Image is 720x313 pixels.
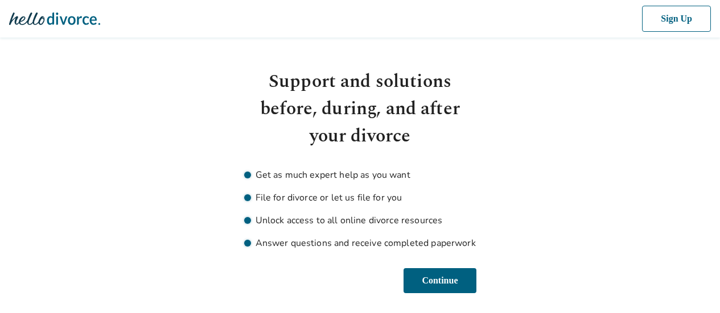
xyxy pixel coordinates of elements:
button: Continue [403,268,476,293]
li: Get as much expert help as you want [244,168,476,182]
h1: Support and solutions before, during, and after your divorce [244,68,476,150]
li: Unlock access to all online divorce resources [244,214,476,227]
button: Sign Up [640,6,711,32]
li: Answer questions and receive completed paperwork [244,236,476,250]
img: Hello Divorce Logo [9,7,100,30]
li: File for divorce or let us file for you [244,191,476,205]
